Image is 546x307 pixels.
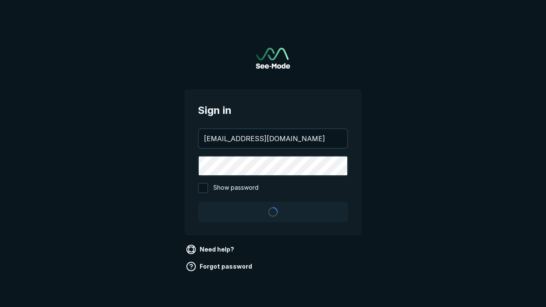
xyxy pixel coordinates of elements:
span: Sign in [198,103,348,118]
span: Show password [213,183,258,193]
a: Forgot password [184,260,256,273]
a: Go to sign in [256,48,290,69]
img: See-Mode Logo [256,48,290,69]
input: your@email.com [199,129,347,148]
a: Need help? [184,243,238,256]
